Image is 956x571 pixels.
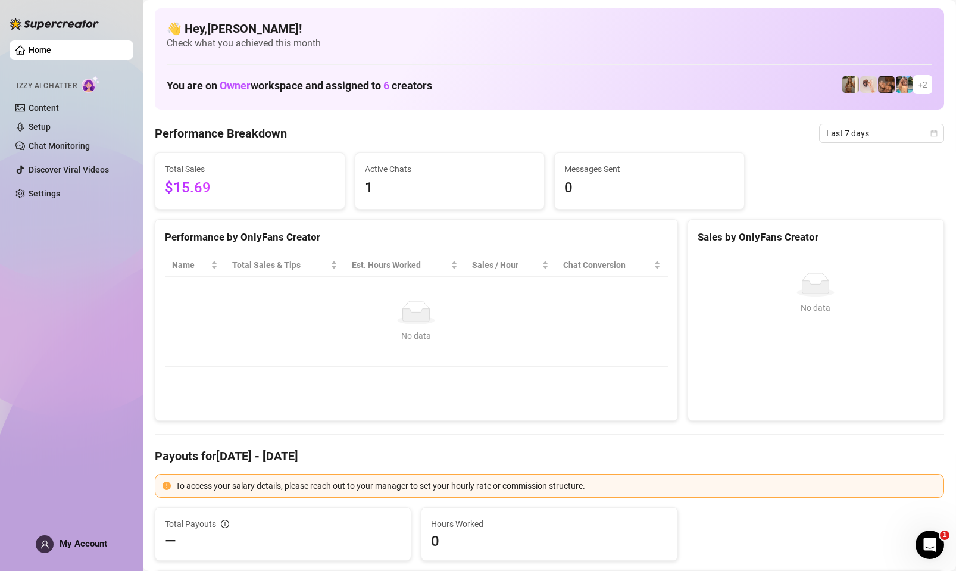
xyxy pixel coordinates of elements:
div: Sales by OnlyFans Creator [698,229,934,245]
span: 1 [940,531,949,540]
span: Total Payouts [165,517,216,531]
span: Name [172,258,208,272]
h4: Performance Breakdown [155,125,287,142]
span: calendar [930,130,938,137]
span: Izzy AI Chatter [17,80,77,92]
a: Chat Monitoring [29,141,90,151]
div: No data [702,301,929,314]
img: FlowWithSky [842,76,859,93]
span: 0 [564,177,735,199]
span: Sales / Hour [472,258,539,272]
th: Name [165,254,225,277]
div: To access your salary details, please reach out to your manager to set your hourly rate or commis... [176,479,936,492]
span: Hours Worked [431,517,667,531]
img: AI Chatter [82,76,100,93]
th: Chat Conversion [556,254,668,277]
a: Home [29,45,51,55]
img: Club [860,76,877,93]
span: — [165,532,176,551]
span: Chat Conversion [563,258,651,272]
a: Content [29,103,59,113]
span: Total Sales [165,163,335,176]
div: No data [177,329,656,342]
span: info-circle [221,520,229,528]
th: Total Sales & Tips [225,254,345,277]
a: Discover Viral Videos [29,165,109,174]
h1: You are on workspace and assigned to creators [167,79,432,92]
span: Owner [220,79,251,92]
span: + 2 [918,78,927,91]
th: Sales / Hour [465,254,556,277]
img: logo-BBDzfeDw.svg [10,18,99,30]
span: 0 [431,532,667,551]
span: Messages Sent [564,163,735,176]
span: Total Sales & Tips [232,258,328,272]
span: exclamation-circle [163,482,171,490]
h4: 👋 Hey, [PERSON_NAME] ! [167,20,932,37]
span: My Account [60,538,107,549]
img: Harley [896,76,913,93]
img: Anya [878,76,895,93]
span: user [40,540,49,549]
span: Last 7 days [826,124,937,142]
span: Check what you achieved this month [167,37,932,50]
h4: Payouts for [DATE] - [DATE] [155,448,944,464]
span: 6 [383,79,389,92]
div: Performance by OnlyFans Creator [165,229,668,245]
span: 1 [365,177,535,199]
a: Setup [29,122,51,132]
iframe: Intercom live chat [916,531,944,559]
span: Active Chats [365,163,535,176]
div: Est. Hours Worked [352,258,448,272]
span: $15.69 [165,177,335,199]
a: Settings [29,189,60,198]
